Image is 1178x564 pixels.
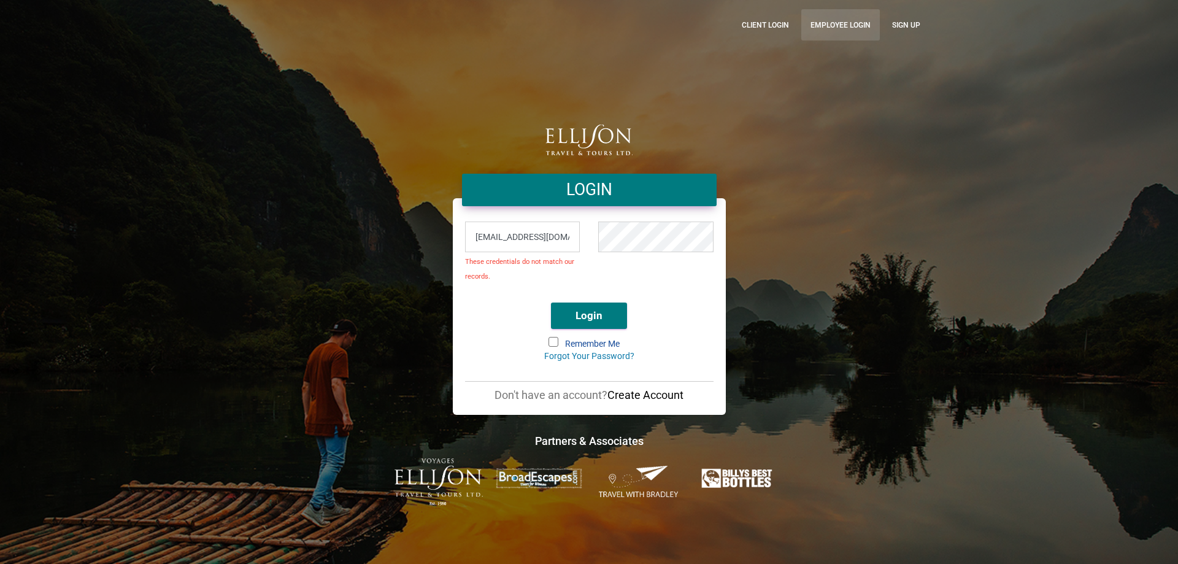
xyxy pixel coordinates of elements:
[545,125,633,155] img: logo.png
[607,388,683,401] a: Create Account
[695,465,783,492] img: Billys-Best-Bottles.png
[551,303,627,329] button: Login
[883,9,930,41] a: Sign up
[550,338,629,350] label: Remember Me
[544,351,634,361] a: Forgot Your Password?
[801,9,880,41] a: Employee Login
[395,458,483,506] img: ET-Voyages-text-colour-Logo-with-est.png
[465,222,580,252] input: Email Address
[248,433,930,449] h4: Partners & Associates
[733,9,798,41] a: CLient Login
[465,388,714,403] p: Don't have an account?
[465,258,574,280] strong: These credentials do not match our records.
[595,465,683,499] img: Travel-With-Bradley.png
[495,468,583,489] img: broadescapes.png
[471,179,707,201] h4: LOGIN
